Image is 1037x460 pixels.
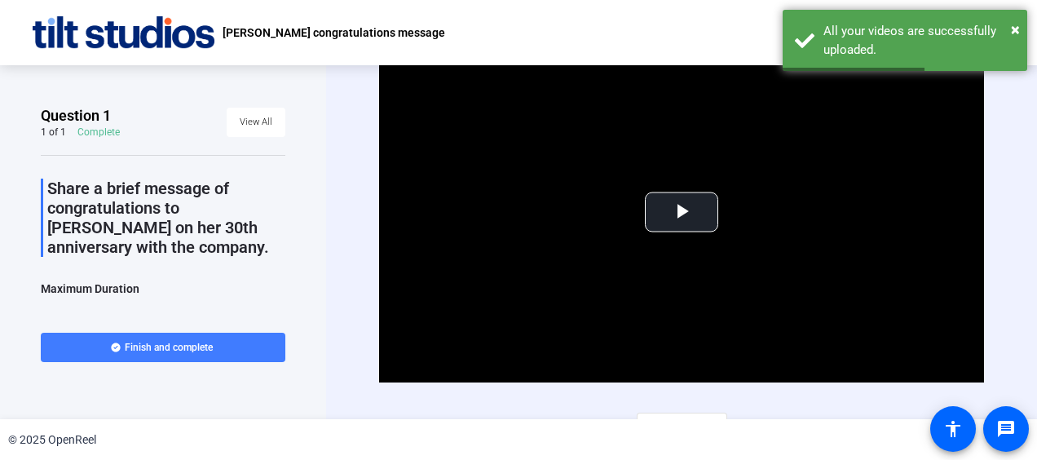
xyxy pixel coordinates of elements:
div: 1 of 1 [41,126,66,139]
span: View All [240,110,272,135]
mat-icon: accessibility [943,419,963,439]
img: OpenReel logo [33,16,214,49]
div: Video Player [379,42,983,383]
button: Finish and complete [41,333,285,362]
div: Complete [77,126,120,139]
span: Finish and complete [125,341,213,354]
div: 30 secs [41,299,139,315]
span: Retake video [650,412,714,443]
button: Play Video [645,192,718,232]
p: Share a brief message of congratulations to [PERSON_NAME] on her 30th anniversary with the company. [47,179,285,257]
button: Retake video [637,413,727,442]
div: All your videos are successfully uploaded. [823,22,1015,59]
button: Close [1011,17,1020,42]
button: View All [227,108,285,137]
span: Question 1 [41,106,111,126]
div: © 2025 OpenReel [8,431,96,449]
div: Maximum Duration [41,279,139,299]
span: × [1011,20,1020,39]
mat-icon: message [996,419,1016,439]
p: [PERSON_NAME] congratulations message [223,23,445,42]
